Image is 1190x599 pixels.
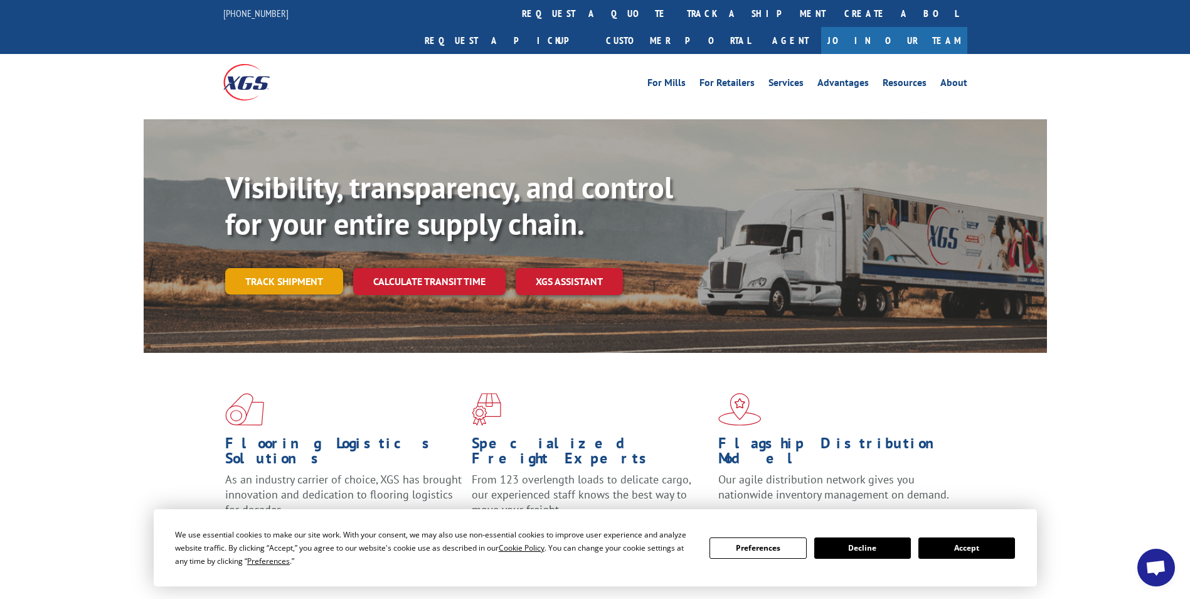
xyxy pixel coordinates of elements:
a: Track shipment [225,268,343,294]
img: xgs-icon-total-supply-chain-intelligence-red [225,393,264,426]
a: About [940,78,967,92]
a: For Mills [647,78,686,92]
a: Calculate transit time [353,268,506,295]
img: xgs-icon-focused-on-flooring-red [472,393,501,426]
a: XGS ASSISTANT [516,268,623,295]
h1: Specialized Freight Experts [472,436,709,472]
a: Resources [883,78,927,92]
a: Request a pickup [415,27,597,54]
a: Services [768,78,804,92]
p: From 123 overlength loads to delicate cargo, our experienced staff knows the best way to move you... [472,472,709,528]
span: Our agile distribution network gives you nationwide inventory management on demand. [718,472,949,502]
span: Preferences [247,556,290,566]
a: Join Our Team [821,27,967,54]
div: Open chat [1137,549,1175,586]
button: Preferences [709,537,806,559]
div: We use essential cookies to make our site work. With your consent, we may also use non-essential ... [175,528,694,568]
a: For Retailers [699,78,755,92]
b: Visibility, transparency, and control for your entire supply chain. [225,168,673,243]
a: [PHONE_NUMBER] [223,7,289,19]
button: Accept [918,537,1015,559]
button: Decline [814,537,911,559]
a: Agent [760,27,821,54]
span: As an industry carrier of choice, XGS has brought innovation and dedication to flooring logistics... [225,472,462,517]
a: Advantages [817,78,869,92]
div: Cookie Consent Prompt [154,509,1037,586]
a: Customer Portal [597,27,760,54]
span: Cookie Policy [499,542,545,553]
h1: Flagship Distribution Model [718,436,955,472]
img: xgs-icon-flagship-distribution-model-red [718,393,762,426]
h1: Flooring Logistics Solutions [225,436,462,472]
